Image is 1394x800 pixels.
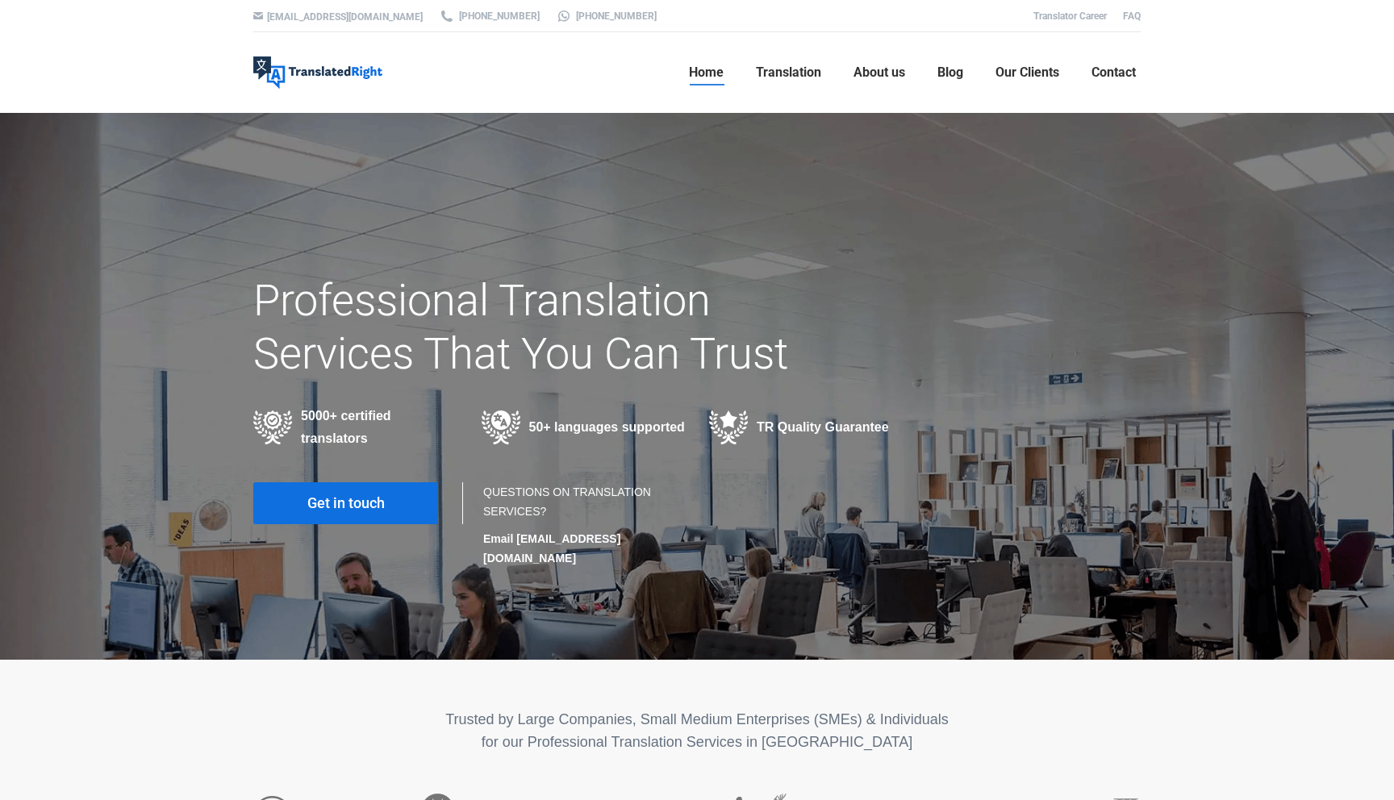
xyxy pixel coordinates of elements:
a: Home [684,47,728,98]
strong: Email [EMAIL_ADDRESS][DOMAIN_NAME] [483,532,620,565]
p: Trusted by Large Companies, Small Medium Enterprises (SMEs) & Individuals for our Professional Tr... [253,708,1141,753]
a: About us [849,47,910,98]
a: [EMAIL_ADDRESS][DOMAIN_NAME] [267,11,423,23]
a: Get in touch [253,482,438,524]
span: Home [689,65,724,81]
a: [PHONE_NUMBER] [556,9,657,23]
span: Get in touch [307,495,385,511]
a: Our Clients [991,47,1064,98]
a: Translator Career [1033,10,1107,22]
a: Translation [751,47,826,98]
div: TR Quality Guarantee [709,410,913,444]
a: [PHONE_NUMBER] [439,9,540,23]
div: QUESTIONS ON TRANSLATION SERVICES? [483,482,681,568]
span: Contact [1091,65,1136,81]
a: Blog [933,47,968,98]
a: FAQ [1123,10,1141,22]
span: Our Clients [995,65,1059,81]
span: Blog [937,65,963,81]
span: About us [854,65,905,81]
img: Professional Certified Translators providing translation services in various industries in 50+ la... [253,410,293,444]
div: 5000+ certified translators [253,405,457,450]
div: 50+ languages supported [482,410,686,444]
span: Translation [756,65,821,81]
img: Translated Right [253,56,382,89]
h1: Professional Translation Services That You Can Trust [253,274,837,381]
a: Contact [1087,47,1141,98]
